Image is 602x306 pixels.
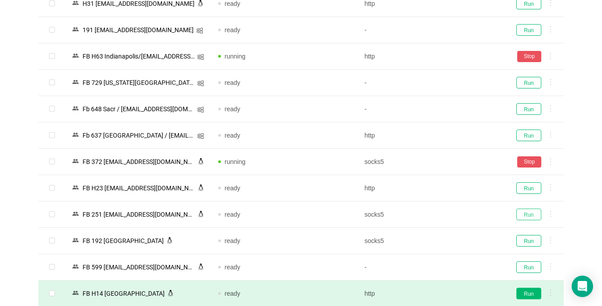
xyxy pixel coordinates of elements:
span: ready [224,132,240,139]
i: icon: windows [197,54,204,60]
div: FB 729 [US_STATE][GEOGRAPHIC_DATA]/ [EMAIL_ADDRESS][DOMAIN_NAME] [80,77,197,88]
button: Run [516,235,541,247]
td: - [357,96,503,122]
div: Fb 637 [GEOGRAPHIC_DATA] / [EMAIL_ADDRESS][DOMAIN_NAME] [80,130,197,141]
td: - [357,70,503,96]
td: - [357,254,503,281]
span: ready [224,211,240,218]
button: Run [516,130,541,141]
div: FB H14 [GEOGRAPHIC_DATA] [80,288,167,299]
td: socks5 [357,201,503,228]
div: Open Intercom Messenger [572,276,593,297]
i: icon: windows [196,27,203,34]
span: ready [224,264,240,271]
td: http [357,122,503,149]
button: Run [516,261,541,273]
span: ready [224,105,240,113]
div: Fb 648 Sacr / [EMAIL_ADDRESS][DOMAIN_NAME] [80,103,197,115]
div: FB Н63 Indianapolis/[EMAIL_ADDRESS][DOMAIN_NAME] [1] [80,50,197,62]
button: Stop [517,51,541,62]
div: FB Н23 [EMAIL_ADDRESS][DOMAIN_NAME] [80,182,198,194]
button: Run [516,288,541,299]
button: Run [516,24,541,36]
span: ready [224,26,240,34]
td: socks5 [357,149,503,175]
i: icon: windows [197,106,204,113]
button: Run [516,209,541,220]
span: running [224,158,245,165]
div: FB 251 [EMAIL_ADDRESS][DOMAIN_NAME] [80,209,198,220]
i: icon: windows [197,133,204,139]
div: 191 [EMAIL_ADDRESS][DOMAIN_NAME] [80,24,196,36]
i: icon: windows [197,80,204,87]
span: running [224,53,245,60]
td: http [357,43,503,70]
span: ready [224,290,240,297]
span: ready [224,79,240,86]
button: Stop [517,156,541,168]
div: FB 599 [EMAIL_ADDRESS][DOMAIN_NAME] [80,261,198,273]
td: - [357,17,503,43]
button: Run [516,182,541,194]
td: socks5 [357,228,503,254]
button: Run [516,103,541,115]
div: FB 192 [GEOGRAPHIC_DATA] [80,235,166,247]
span: ready [224,184,240,192]
span: ready [224,237,240,244]
td: http [357,175,503,201]
div: FB 372 [EMAIL_ADDRESS][DOMAIN_NAME] [80,156,198,168]
button: Run [516,77,541,88]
